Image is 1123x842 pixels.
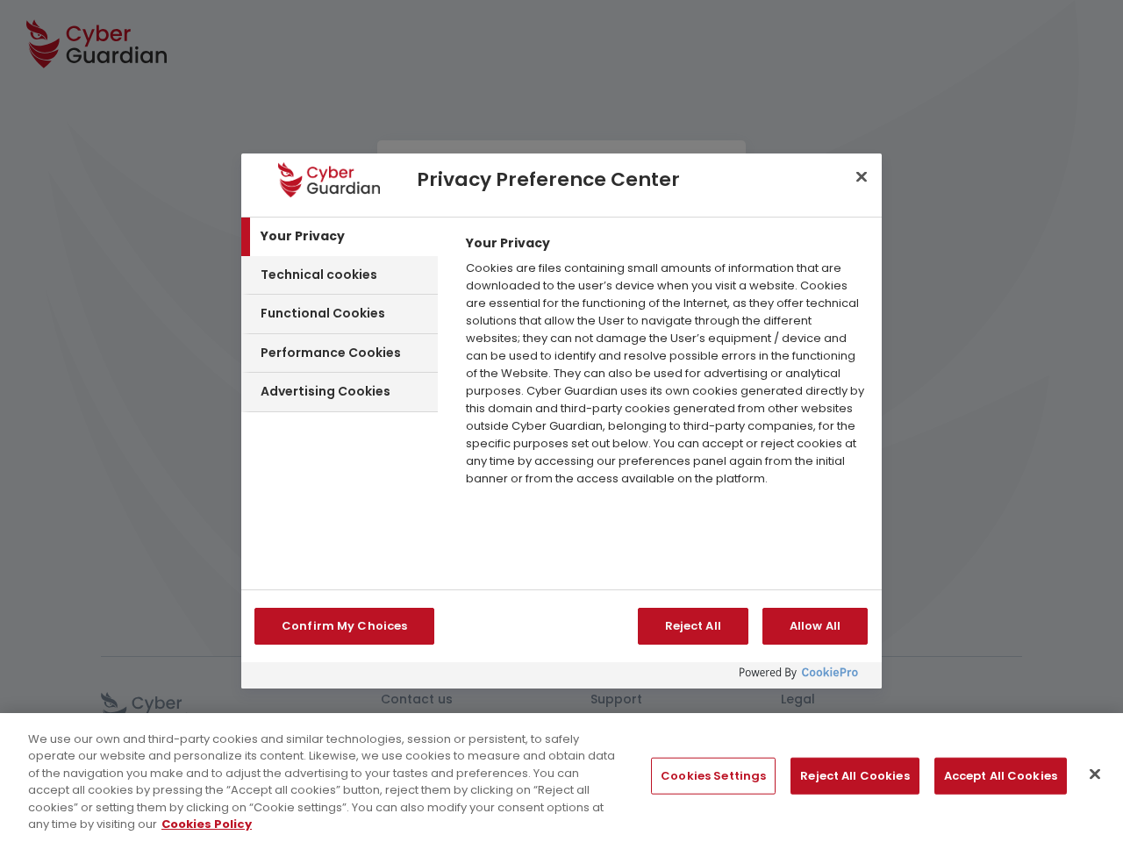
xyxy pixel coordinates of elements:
h2: Privacy Preference Center [417,168,847,191]
h3: Your Privacy [261,228,345,246]
button: Reject All [638,608,748,645]
div: Cookie Categories [241,218,438,589]
div: We use our own and third-party cookies and similar technologies, session or persistent, to safely... [28,731,618,833]
button: Allow All [762,608,868,645]
p: Cookies are files containing small amounts of information that are downloaded to the user’s devic... [457,260,876,488]
div: Company Logo [250,162,408,197]
a: More information about your privacy, opens in a new tab [161,816,252,832]
h3: Performance Cookies [261,345,401,362]
div: Preference center [241,153,882,689]
button: Reject All Cookies [790,758,919,795]
img: Company Logo [278,162,379,197]
button: Close preference center [842,157,881,196]
div: Privacy Preference Center [241,153,882,689]
h3: Functional Cookies [261,305,385,323]
button: Cookies Settings, Opens the preference center dialog [651,758,776,795]
button: Accept All Cookies [934,758,1067,795]
h3: Advertising Cookies [261,383,390,401]
button: Close [1076,755,1114,794]
button: Confirm My Choices [254,608,434,645]
a: Powered by OneTrust Opens in a new Tab [740,667,873,689]
h3: Technical cookies [261,267,377,284]
h4: Your Privacy [457,235,559,251]
img: Powered by OneTrust Opens in a new Tab [740,667,859,681]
